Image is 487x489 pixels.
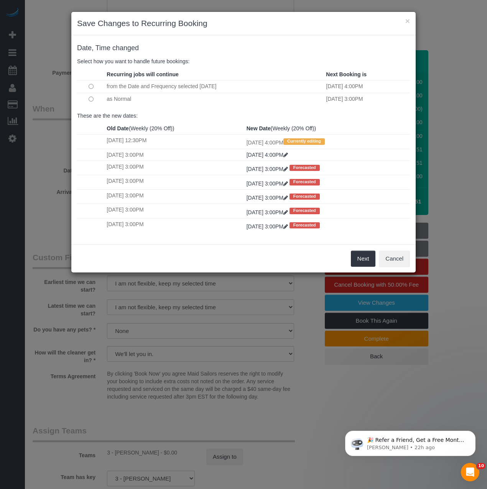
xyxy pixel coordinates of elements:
span: 10 [477,463,485,469]
td: [DATE] 3:00PM [324,93,410,105]
td: [DATE] 4:00PM [324,80,410,93]
iframe: Intercom notifications message [334,415,487,468]
th: (Weekly (20% Off)) [105,123,244,135]
h4: changed [77,44,410,52]
span: Forecasted [290,208,320,214]
button: × [405,17,410,25]
span: Forecasted [290,179,320,185]
a: [DATE] 3:00PM [247,181,290,187]
td: [DATE] 3:00PM [105,189,244,203]
td: [DATE] 3:00PM [105,175,244,189]
td: [DATE] 3:00PM [105,204,244,218]
strong: Old Date [107,125,129,131]
iframe: Intercom live chat [461,463,479,481]
td: [DATE] 3:00PM [105,161,244,175]
span: Forecasted [290,222,320,228]
strong: Next Booking is [326,71,367,77]
span: Forecasted [290,194,320,200]
p: Select how you want to handle future bookings: [77,57,410,65]
td: [DATE] 3:00PM [105,149,244,161]
h3: Save Changes to Recurring Booking [77,18,410,29]
strong: New Date [247,125,271,131]
td: from the Date and Frequency selected [DATE] [105,80,324,93]
button: Cancel [379,251,410,267]
span: Currently editing [283,138,325,144]
span: Forecasted [290,165,320,171]
a: [DATE] 4:00PM [247,152,288,158]
td: as Normal [105,93,324,105]
button: Next [351,251,376,267]
a: [DATE] 3:00PM [247,209,290,215]
a: [DATE] 3:00PM [247,223,290,230]
a: [DATE] 3:00PM [247,195,290,201]
p: These are the new dates: [77,112,410,120]
strong: Recurring jobs will continue [107,71,178,77]
td: [DATE] 12:30PM [105,135,244,149]
td: [DATE] 4:00PM [245,135,410,149]
a: [DATE] 3:00PM [247,166,290,172]
th: (Weekly (20% Off)) [245,123,410,135]
td: [DATE] 3:00PM [105,218,244,232]
span: Date, Time [77,44,110,52]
